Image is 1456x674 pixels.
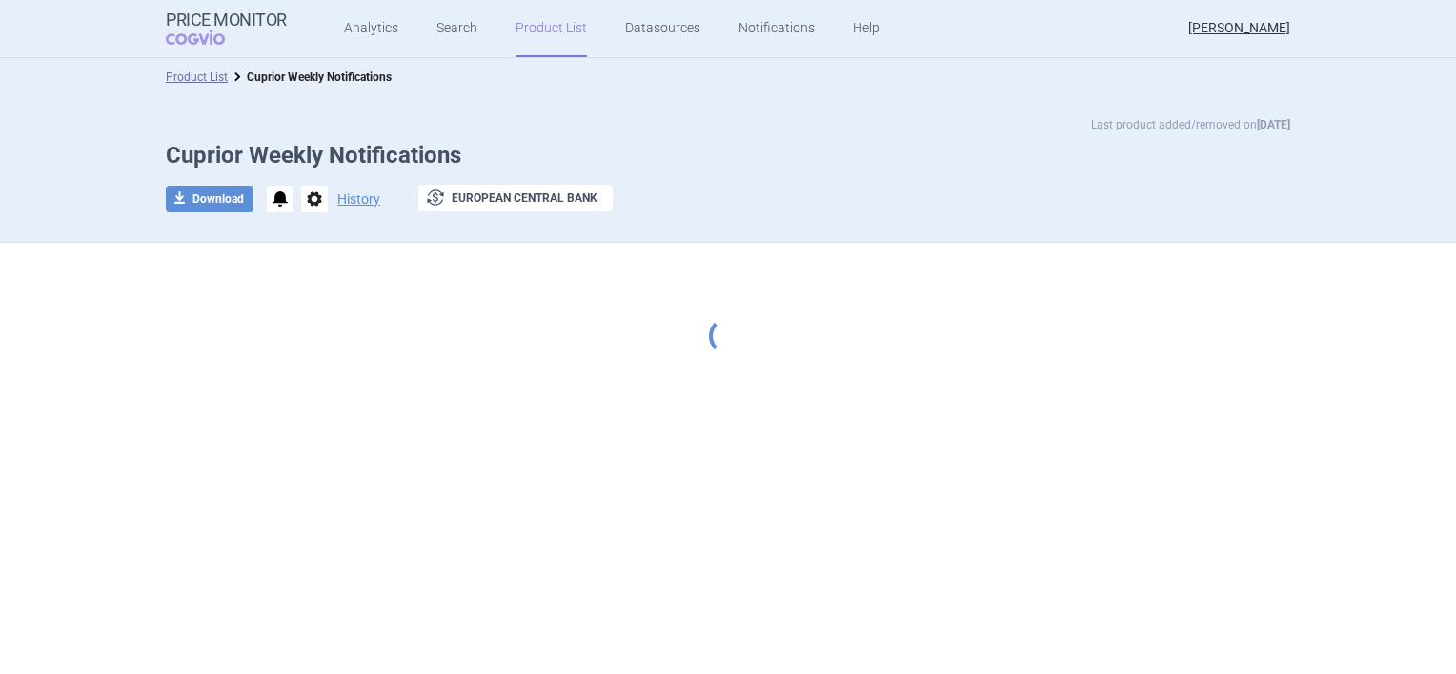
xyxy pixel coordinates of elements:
strong: Price Monitor [166,10,287,30]
h1: Cuprior Weekly Notifications [166,142,1290,169]
button: Download [166,186,253,212]
a: Product List [166,70,228,84]
strong: Cuprior Weekly Notifications [247,70,392,84]
strong: [DATE] [1257,118,1290,131]
span: COGVIO [166,30,252,45]
button: European Central Bank [418,185,613,211]
li: Product List [166,68,228,87]
a: Price MonitorCOGVIO [166,10,287,47]
p: Last product added/removed on [1091,115,1290,134]
li: Cuprior Weekly Notifications [228,68,392,87]
button: History [337,192,380,206]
